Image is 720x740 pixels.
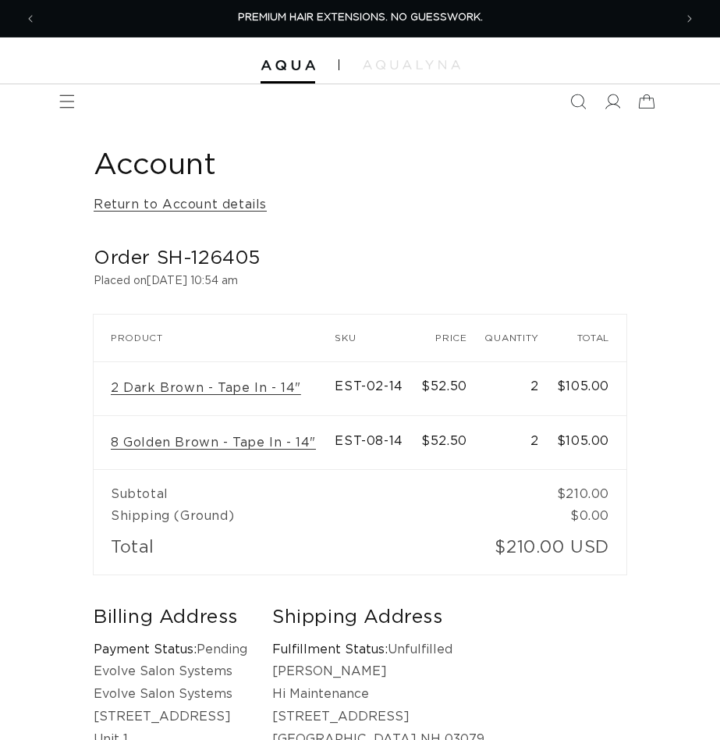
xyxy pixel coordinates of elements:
p: Placed on [94,272,626,291]
time: [DATE] 10:54 am [147,276,238,286]
td: $105.00 [556,415,626,469]
button: Previous announcement [13,2,48,36]
strong: Fulfillment Status: [272,643,388,656]
td: EST-02-14 [335,361,420,415]
th: Total [556,315,626,361]
span: PREMIUM HAIR EXTENSIONS. NO GUESSWORK. [238,12,483,23]
td: Total [94,527,484,575]
span: $52.50 [421,435,467,447]
h1: Account [94,147,626,185]
h2: Order SH-126405 [94,247,626,271]
h2: Shipping Address [272,606,484,630]
td: $105.00 [556,361,626,415]
td: EST-08-14 [335,415,420,469]
summary: Menu [50,84,84,119]
td: $210.00 USD [484,527,626,575]
img: Aqua Hair Extensions [261,60,315,71]
td: 2 [484,361,556,415]
th: SKU [335,315,420,361]
span: $52.50 [421,380,467,393]
summary: Search [561,84,595,119]
h2: Billing Address [94,606,247,630]
button: Next announcement [672,2,707,36]
th: Product [94,315,335,361]
p: Unfulfilled [272,639,484,661]
a: Return to Account details [94,194,267,216]
th: Quantity [484,315,556,361]
strong: Payment Status: [94,643,197,656]
td: Shipping (Ground) [94,505,556,527]
td: $0.00 [556,505,626,527]
a: 2 Dark Brown - Tape In - 14" [111,380,301,397]
img: aqualyna.com [363,60,460,69]
td: Subtotal [94,469,556,505]
th: Price [421,315,484,361]
td: $210.00 [556,469,626,505]
p: Pending [94,639,247,661]
a: 8 Golden Brown - Tape In - 14" [111,435,316,451]
td: 2 [484,415,556,469]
